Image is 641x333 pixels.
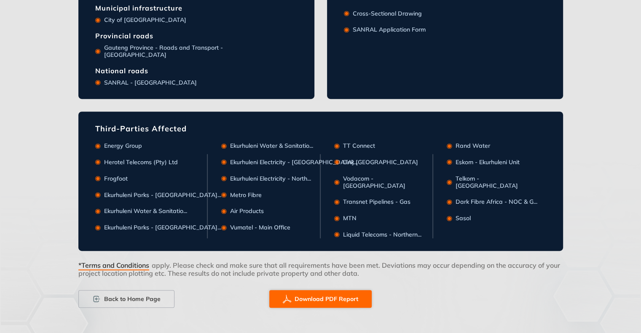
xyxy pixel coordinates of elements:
[452,198,536,205] div: Dark Fibre Africa - NOC & Gauteng South Region
[104,224,217,231] span: Ekurhuleni Parks - [GEOGRAPHIC_DATA]
[95,29,298,40] div: Provincial roads
[101,16,186,24] div: City of [GEOGRAPHIC_DATA]
[78,261,563,290] div: apply. Please check and make sure that all requirements have been met. Deviations may occur depen...
[227,208,264,215] div: Air Products
[104,191,217,199] span: Ekurhuleni Parks - [GEOGRAPHIC_DATA]
[452,159,520,166] div: Eskom - Ekurhuleni Unit
[104,207,183,215] span: Ekurhuleni Water & Sanitatio
[340,231,421,238] div: Liquid Telecoms - Northern Region
[101,192,185,199] div: Ekurhuleni Parks - North Region - Kempton Park & Thembisa
[340,142,375,149] div: TT Connect
[452,142,490,149] div: Rand Water
[227,192,262,199] div: Metro Fibre
[95,124,546,133] div: Third-Parties Affected
[183,207,187,215] span: ...
[78,261,149,270] span: *Terms and Conditions
[230,158,354,166] span: Ekurhuleni Electricity - [GEOGRAPHIC_DATA]
[307,175,311,182] span: ...
[78,261,152,267] button: *Terms and Conditions
[101,159,178,166] div: Herotel Telecoms (Pty) Ltd
[95,1,298,12] div: Municipal infrastructure
[101,79,197,86] div: SANRAL - [GEOGRAPHIC_DATA]
[230,142,309,149] span: Ekurhuleni Water & Sanitatio
[101,224,185,231] div: Ekurhuleni Parks - South Region
[340,198,410,205] div: Transnet Pipelines - Gas
[452,175,536,189] div: Telkom - [GEOGRAPHIC_DATA]
[101,142,142,149] div: Energy Group
[95,64,298,75] div: National roads
[227,224,290,231] div: Vumatel - Main Office
[309,142,313,149] span: ...
[227,142,311,149] div: Ekurhuleni Water & Sanitation - South Region
[340,159,418,166] div: Link [GEOGRAPHIC_DATA]
[295,294,358,304] span: Download PDF Report
[104,294,161,304] span: Back to Home Page
[340,175,424,189] div: Vodacom - [GEOGRAPHIC_DATA]
[269,290,372,308] button: Download PDF Report
[340,215,357,222] div: MTN
[101,44,227,59] div: Gauteng Province - Roads and Transport - [GEOGRAPHIC_DATA]
[349,10,422,17] div: Cross-Sectional Drawing
[227,159,311,166] div: Ekurhuleni Electricity - South Region
[101,175,128,182] div: Frogfoot
[101,208,185,215] div: Ekurhuleni Water & Sanitation - North Region - Kempton Park & Thembisa
[534,198,537,205] span: ...
[418,231,421,238] span: ...
[227,175,311,182] div: Ekurhuleni Electricity - North Region - Kempton Park & Bedfordview
[78,290,174,308] button: Back to Home Page
[456,198,534,205] span: Dark Fibre Africa - NOC & G
[230,175,307,182] span: Ekurhuleni Electricity - North
[452,215,471,222] div: Sasol
[343,231,418,238] span: Liquid Telecoms - Northern
[349,26,426,33] div: SANRAL Application Form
